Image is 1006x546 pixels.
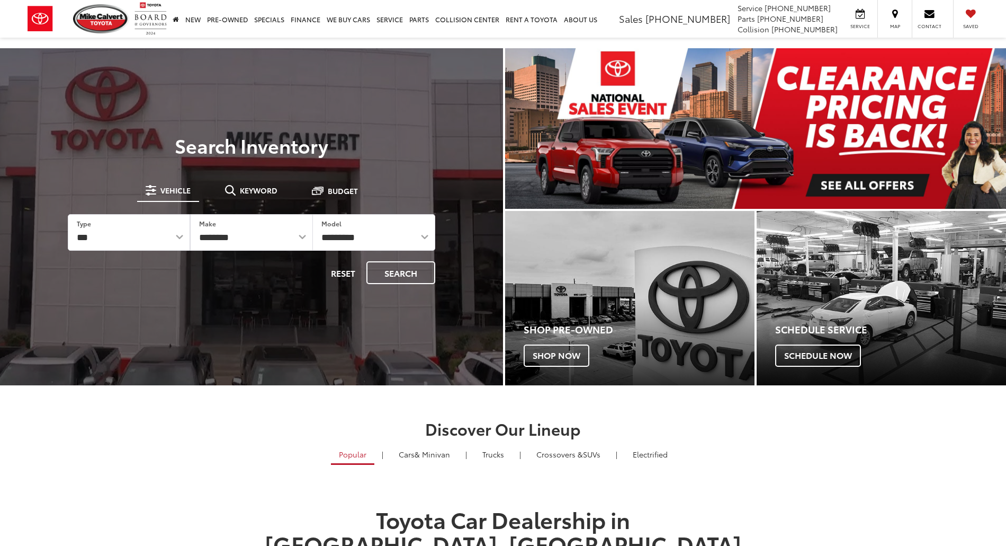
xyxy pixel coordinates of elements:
span: Budget [328,187,358,195]
a: Trucks [474,445,512,463]
a: Electrified [625,445,676,463]
li: | [379,449,386,460]
button: Search [366,261,435,284]
li: | [517,449,524,460]
img: Clearance Pricing Is Back [505,48,1006,209]
a: Schedule Service Schedule Now [757,211,1006,386]
h2: Discover Our Lineup [130,420,876,437]
span: [PHONE_NUMBER] [771,24,838,34]
li: | [463,449,470,460]
span: & Minivan [415,449,450,460]
li: | [613,449,620,460]
div: carousel slide number 1 of 1 [505,48,1006,209]
span: Crossovers & [536,449,583,460]
a: SUVs [528,445,608,463]
span: Collision [738,24,769,34]
a: Popular [331,445,374,465]
span: Parts [738,13,755,24]
span: Contact [918,23,941,30]
label: Type [77,219,91,228]
div: Toyota [505,211,754,386]
span: Vehicle [160,187,191,194]
span: Service [848,23,872,30]
span: [PHONE_NUMBER] [757,13,823,24]
label: Make [199,219,216,228]
div: Toyota [757,211,1006,386]
span: Map [883,23,906,30]
span: Keyword [240,187,277,194]
label: Model [321,219,342,228]
span: Schedule Now [775,345,861,367]
span: Sales [619,12,643,25]
span: Shop Now [524,345,589,367]
a: Shop Pre-Owned Shop Now [505,211,754,386]
section: Carousel section with vehicle pictures - may contain disclaimers. [505,48,1006,209]
h4: Schedule Service [775,324,1006,335]
h3: Search Inventory [44,135,459,156]
h4: Shop Pre-Owned [524,324,754,335]
img: Mike Calvert Toyota [73,4,129,33]
a: Cars [391,445,458,463]
span: [PHONE_NUMBER] [645,12,730,25]
button: Reset [322,261,364,284]
span: [PHONE_NUMBER] [765,3,831,13]
span: Saved [959,23,982,30]
span: Service [738,3,762,13]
